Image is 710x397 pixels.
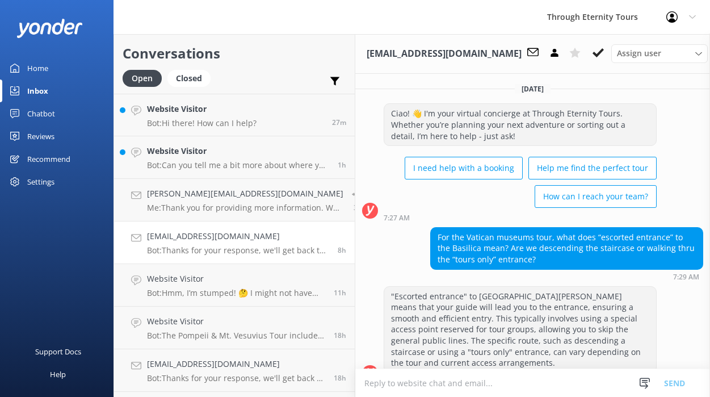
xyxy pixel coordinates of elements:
span: [DATE] [515,84,551,94]
h4: [PERSON_NAME][EMAIL_ADDRESS][DOMAIN_NAME] [147,187,343,200]
p: Bot: The Pompeii & Mt. Vesuvius Tour includes private car service from [GEOGRAPHIC_DATA], which c... [147,331,325,341]
div: Help [50,363,66,386]
h3: [EMAIL_ADDRESS][DOMAIN_NAME] [367,47,522,61]
h4: Website Visitor [147,145,329,157]
h4: [EMAIL_ADDRESS][DOMAIN_NAME] [147,230,329,243]
span: 12:26pm 11-Aug-2025 (UTC +02:00) Europe/Amsterdam [354,203,362,212]
a: Website VisitorBot:The Pompeii & Mt. Vesuvius Tour includes private car service from [GEOGRAPHIC_... [114,307,355,349]
p: Bot: Can you tell me a bit more about where you are going? We have an amazing array of group and ... [147,160,329,170]
a: Website VisitorBot:Can you tell me a bit more about where you are going? We have an amazing array... [114,136,355,179]
button: How can I reach your team? [535,185,657,208]
span: 02:22pm 11-Aug-2025 (UTC +02:00) Europe/Amsterdam [338,160,346,170]
div: Inbox [27,80,48,102]
a: Open [123,72,167,84]
div: Open [123,70,162,87]
a: [PERSON_NAME][EMAIL_ADDRESS][DOMAIN_NAME]Me:Thank you for providing more information. We will wor... [114,179,355,222]
a: Closed [167,72,216,84]
h4: Website Visitor [147,273,325,285]
img: yonder-white-logo.png [17,19,82,37]
div: 07:27am 11-Aug-2025 (UTC +02:00) Europe/Amsterdam [384,214,657,222]
a: [EMAIL_ADDRESS][DOMAIN_NAME]Bot:Thanks for your response, we'll get back to you as soon as we can... [114,222,355,264]
p: Bot: Thanks for your response, we'll get back to you as soon as we can during opening hours. [147,245,329,256]
div: Home [27,57,48,80]
div: Recommend [27,148,70,170]
strong: 7:27 AM [384,215,410,222]
p: Bot: Hmm, I’m stumped! 🤔 I might not have the answer to that one, but our amazing team definitely... [147,288,325,298]
a: [EMAIL_ADDRESS][DOMAIN_NAME]Bot:Thanks for your response, we'll get back to you as soon as we can... [114,349,355,392]
strong: 7:29 AM [673,274,699,281]
a: Website VisitorBot:Hi there! How can I help?27m [114,94,355,136]
div: "Escorted entrance" to [GEOGRAPHIC_DATA][PERSON_NAME] means that your guide will lead you to the ... [384,287,656,373]
h4: Website Visitor [147,103,257,115]
div: Reviews [27,125,54,148]
span: 07:31am 11-Aug-2025 (UTC +02:00) Europe/Amsterdam [338,245,346,255]
h4: [EMAIL_ADDRESS][DOMAIN_NAME] [147,358,325,370]
h2: Conversations [123,43,346,64]
button: I need help with a booking [405,157,523,179]
div: Settings [27,170,54,193]
div: Support Docs [35,340,81,363]
p: Me: Thank you for providing more information. We will work on your request and get back to you sh... [147,203,343,213]
button: Help me find the perfect tour [528,157,657,179]
div: Closed [167,70,211,87]
div: 07:29am 11-Aug-2025 (UTC +02:00) Europe/Amsterdam [430,273,703,281]
div: Ciao! 👋 I'm your virtual concierge at Through Eternity Tours. Whether you’re planning your next a... [384,104,656,145]
a: Website VisitorBot:Hmm, I’m stumped! 🤔 I might not have the answer to that one, but our amazing t... [114,264,355,307]
p: Bot: Thanks for your response, we'll get back to you as soon as we can during opening hours. [147,373,325,383]
span: 04:22am 11-Aug-2025 (UTC +02:00) Europe/Amsterdam [334,288,346,298]
span: 09:12pm 10-Aug-2025 (UTC +02:00) Europe/Amsterdam [334,331,346,340]
h4: Website Visitor [147,315,325,328]
div: Chatbot [27,102,55,125]
span: Assign user [617,47,661,60]
span: 03:14pm 11-Aug-2025 (UTC +02:00) Europe/Amsterdam [332,118,346,127]
div: For the Vatican museums tour, what does “escorted entrance” to the Basilica mean? Are we descendi... [431,228,703,269]
p: Bot: Hi there! How can I help? [147,118,257,128]
span: 09:10pm 10-Aug-2025 (UTC +02:00) Europe/Amsterdam [334,373,346,383]
div: Assign User [611,44,708,62]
